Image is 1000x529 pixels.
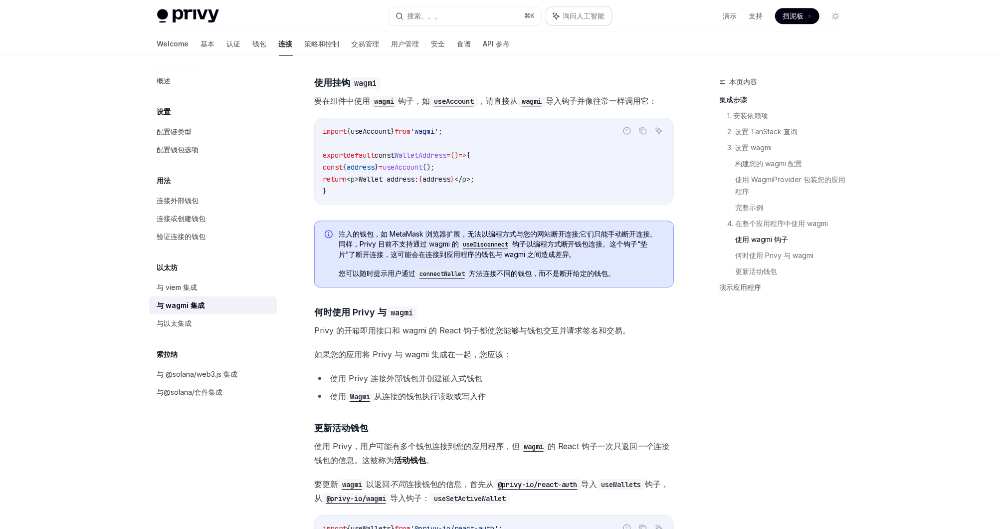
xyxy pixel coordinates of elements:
div: 搜索。。。 [407,10,442,22]
span: 使用 Privy，用户可能有多个钱包连接到您的应用程序，但 的 React 钩子一次只返回 连接钱包的信息。这被称为 。 [314,439,674,467]
h5: 以太坊 [157,262,178,273]
div: 与@solana/套件集成 [157,386,223,398]
font: 要更新 以返回 连接钱包的信息，首先从 导入 钩子，从 导入钩子： [314,479,669,503]
a: API 参考 [483,32,510,56]
a: @privy-io/wagmi [322,493,390,503]
div: 配置钱包选项 [157,144,199,156]
span: WalletAddress [395,151,446,160]
a: 与以太集成 [149,314,277,332]
a: useDisconnect [459,240,512,248]
span: 'wagmi' [410,127,438,136]
a: 与@solana/套件集成 [149,383,277,401]
font: 食谱 [457,39,471,49]
a: 支持 [749,11,763,21]
span: Wallet address: [359,175,418,184]
a: 2. 设置 TanStack 查询 [728,124,851,140]
a: 策略和控制 [305,32,340,56]
span: address [422,175,450,184]
font: Welcome [157,39,189,49]
span: useAccount [383,163,422,172]
span: > [355,175,359,184]
span: { [418,175,422,184]
span: } [375,163,379,172]
img: 灯光标志 [157,9,219,23]
a: 连接外部钱包 [149,192,277,210]
a: 何时使用 Privy 与 wagmi [736,248,851,264]
span: } [450,175,454,184]
button: 搜索。。。⌘K [389,7,541,25]
div: 概述 [157,75,171,87]
a: 完整示例 [736,200,851,216]
a: 演示 [723,11,737,21]
div: 连接或创建钱包 [157,213,206,225]
span: 询问人工智能 [563,11,605,21]
span: { [347,127,351,136]
font: 基本 [201,39,215,49]
a: 使用 WagmiProvider 包装您的应用程序 [736,172,851,200]
div: 与 wagmi 集成 [157,299,205,311]
font: 策略和控制 [305,39,340,49]
li: 使用 从连接的钱包执行读取或写入作 [314,389,674,403]
span: 要在组件中使用 钩子，如 ，请直接从 导入钩子并像往常一样调用它： [314,94,674,108]
a: wagmi [370,96,398,106]
a: 交易管理 [352,32,380,56]
svg: 信息 [325,230,335,240]
code: wagmi [338,479,366,490]
a: 与 wagmi 集成 [149,296,277,314]
a: 概述 [149,72,277,90]
font: 使用挂钩 [314,77,350,88]
span: { [466,151,470,160]
button: 报告错误的代码 [620,124,633,137]
span: { [343,163,347,172]
code: @privy-io/wagmi [322,493,390,504]
span: 更新活动钱包 [314,421,368,435]
span: return [323,175,347,184]
h5: 用法 [157,175,171,187]
span: (); [422,163,434,172]
code: wagmi [387,306,417,319]
span: </ [454,175,462,184]
a: 更新活动钱包 [736,264,851,279]
a: 集成步骤 [720,92,851,108]
div: 与以太集成 [157,317,192,329]
a: 用户管理 [392,32,419,56]
a: useAccount [430,96,478,106]
span: Privy 的开箱即用接口和 wagmi 的 React 钩子都使您能够与钱包交互并请求签名和交易。 [314,323,674,337]
div: 配置链类型 [157,126,192,138]
a: 与 @solana/web3.js 集成 [149,365,277,383]
a: 认证 [227,32,241,56]
strong: 活动钱包 [394,455,426,465]
a: wagmi [338,479,366,489]
code: wagmi [370,96,398,107]
a: Welcome [157,32,189,56]
font: 何时使用 Privy 与 [314,307,387,317]
a: 使用 wagmi 钩子 [736,232,851,248]
a: 配置钱包选项 [149,141,277,159]
span: address [347,163,375,172]
span: default [347,151,375,160]
span: ; [470,175,474,184]
a: 与 viem 集成 [149,278,277,296]
code: useAccount [430,96,478,107]
font: 认证 [227,39,241,49]
div: 验证连接的钱包 [157,231,206,243]
a: 1. 安装依赖项 [728,108,851,124]
span: useAccount [351,127,391,136]
a: 连接 [279,32,293,56]
span: = [446,151,450,160]
font: 钱包 [253,39,267,49]
a: 基本 [201,32,215,56]
a: 挡泥板 [775,8,819,24]
code: @privy-io/react-auth [494,479,582,490]
button: 询问人工智能 [652,124,665,137]
span: 本页内容 [730,76,758,88]
button: 切换深色模式 [827,8,843,24]
a: 演示应用程序 [720,279,851,295]
div: 连接外部钱包 [157,195,199,207]
li: 使用 Privy 连接外部钱包并创建嵌入式钱包 [314,371,674,385]
em: 不同 [390,479,406,489]
span: < [347,175,351,184]
a: 安全 [431,32,445,56]
em: 一个 [638,441,654,451]
code: wagmi [520,441,548,452]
